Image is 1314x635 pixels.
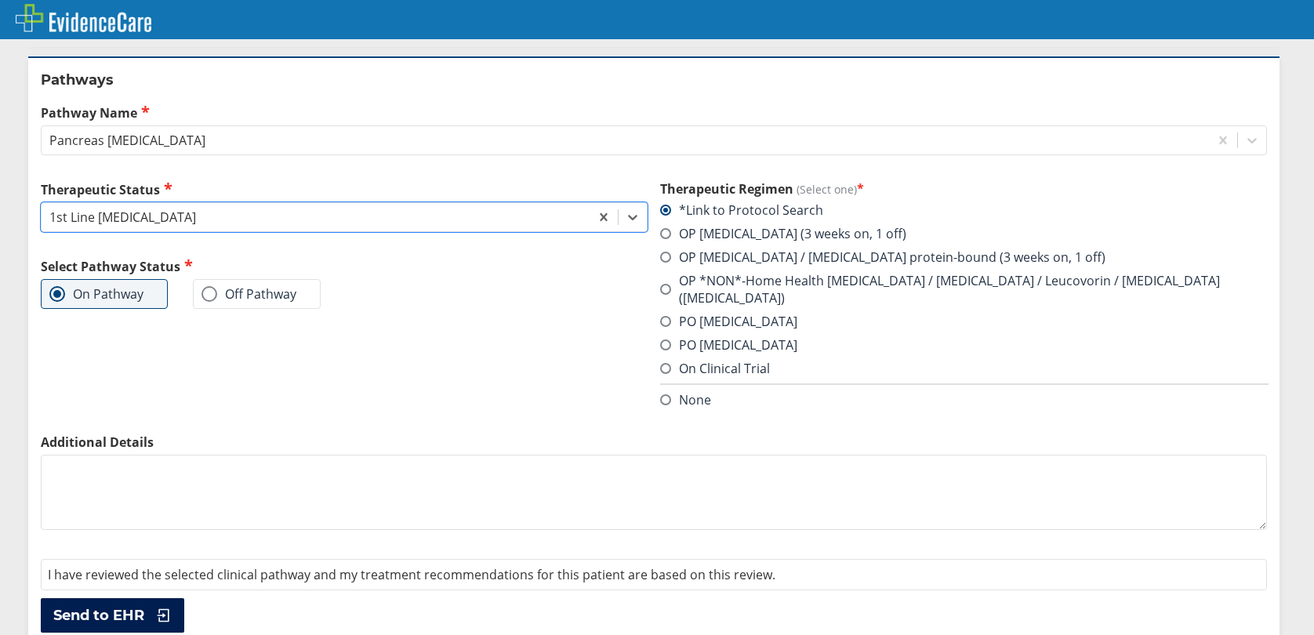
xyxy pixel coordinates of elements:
label: On Pathway [49,286,143,302]
label: OP [MEDICAL_DATA] / [MEDICAL_DATA] protein-bound (3 weeks on, 1 off) [660,249,1105,266]
h3: Therapeutic Regimen [660,180,1267,198]
label: None [660,391,711,408]
label: On Clinical Trial [660,360,770,377]
label: Pathway Name [41,103,1267,122]
label: PO [MEDICAL_DATA] [660,313,797,330]
h2: Select Pathway Status [41,257,648,275]
button: Send to EHR [41,598,184,633]
span: (Select one) [797,182,857,197]
div: Pancreas [MEDICAL_DATA] [49,132,205,149]
div: 1st Line [MEDICAL_DATA] [49,209,196,226]
span: I have reviewed the selected clinical pathway and my treatment recommendations for this patient a... [48,566,775,583]
label: PO [MEDICAL_DATA] [660,336,797,354]
label: *Link to Protocol Search [660,201,823,219]
label: OP [MEDICAL_DATA] (3 weeks on, 1 off) [660,225,906,242]
h2: Pathways [41,71,1267,89]
img: EvidenceCare [16,4,151,32]
label: Off Pathway [201,286,296,302]
label: Additional Details [41,434,1267,451]
span: Send to EHR [53,606,144,625]
label: OP *NON*-Home Health [MEDICAL_DATA] / [MEDICAL_DATA] / Leucovorin / [MEDICAL_DATA] ([MEDICAL_DATA]) [660,272,1267,307]
label: Therapeutic Status [41,180,648,198]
